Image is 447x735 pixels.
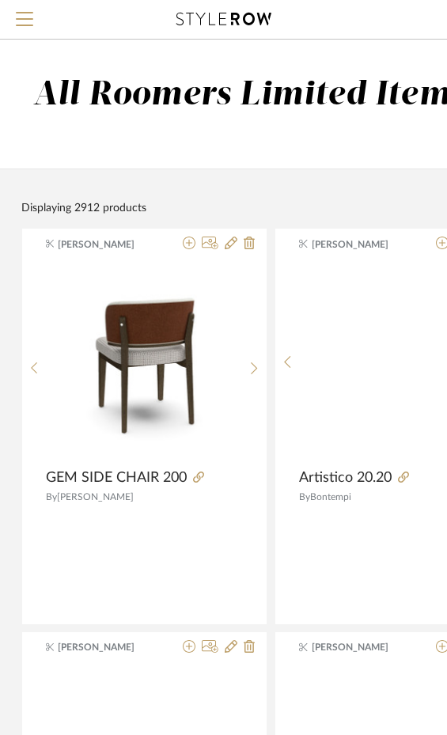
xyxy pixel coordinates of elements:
[299,469,392,487] span: Artistico 20.20
[46,492,57,502] span: By
[21,199,146,217] div: Displaying 2912 products
[312,640,411,654] span: [PERSON_NAME]
[46,263,242,460] div: 0
[46,469,187,487] span: GEM SIDE CHAIR 200
[310,492,351,502] span: Bontempi
[299,492,310,502] span: By
[312,237,411,252] span: [PERSON_NAME]
[57,492,134,502] span: [PERSON_NAME]
[58,640,157,654] span: [PERSON_NAME]
[58,237,157,252] span: [PERSON_NAME]
[46,263,242,460] img: GEM SIDE CHAIR 200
